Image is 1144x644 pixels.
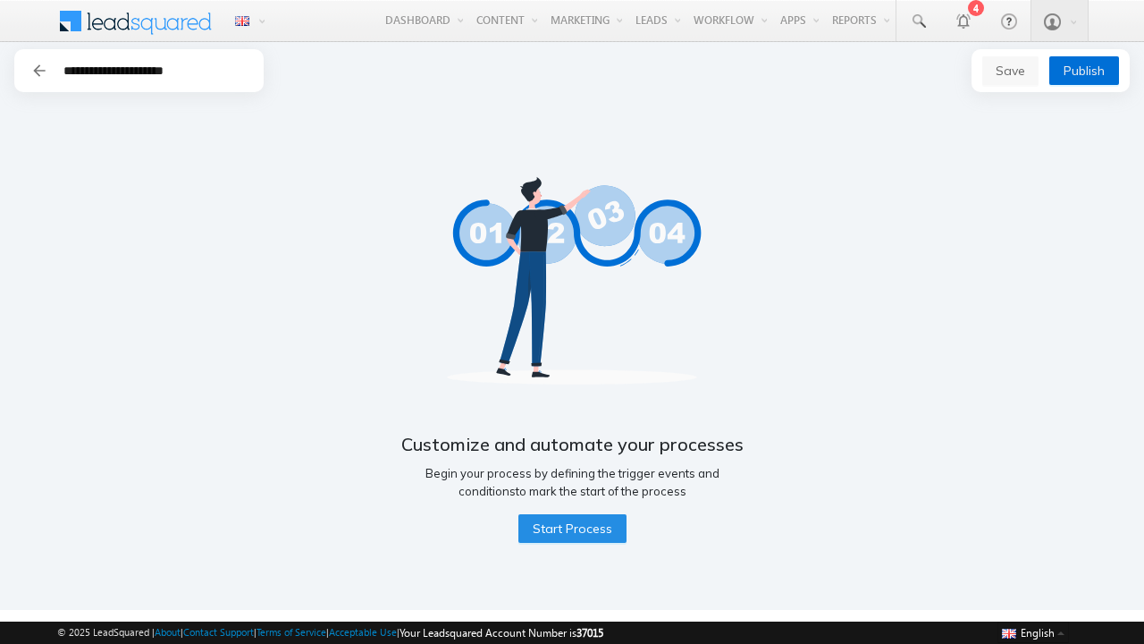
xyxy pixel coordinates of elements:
[996,19,1025,38] span: Save
[1021,626,1055,640] span: English
[257,626,326,638] a: Terms of Service
[576,626,603,640] span: 37015
[1049,14,1119,43] button: Publish
[57,624,603,641] span: © 2025 LeadSquared | | | | |
[183,626,254,638] a: Contact Support
[997,622,1069,643] button: English
[155,626,181,638] a: About
[329,626,397,638] a: Acceptable Use
[411,67,733,389] img: start
[518,472,627,501] button: Start Process
[401,389,744,416] span: Customize and automate your processes
[1064,19,1105,38] span: Publish
[533,477,612,496] span: Start Process
[400,626,603,640] span: Your Leadsquared Account Number is
[393,423,751,458] span: Begin your process by defining the trigger events and conditions to mark the start of the process
[982,14,1039,43] button: Save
